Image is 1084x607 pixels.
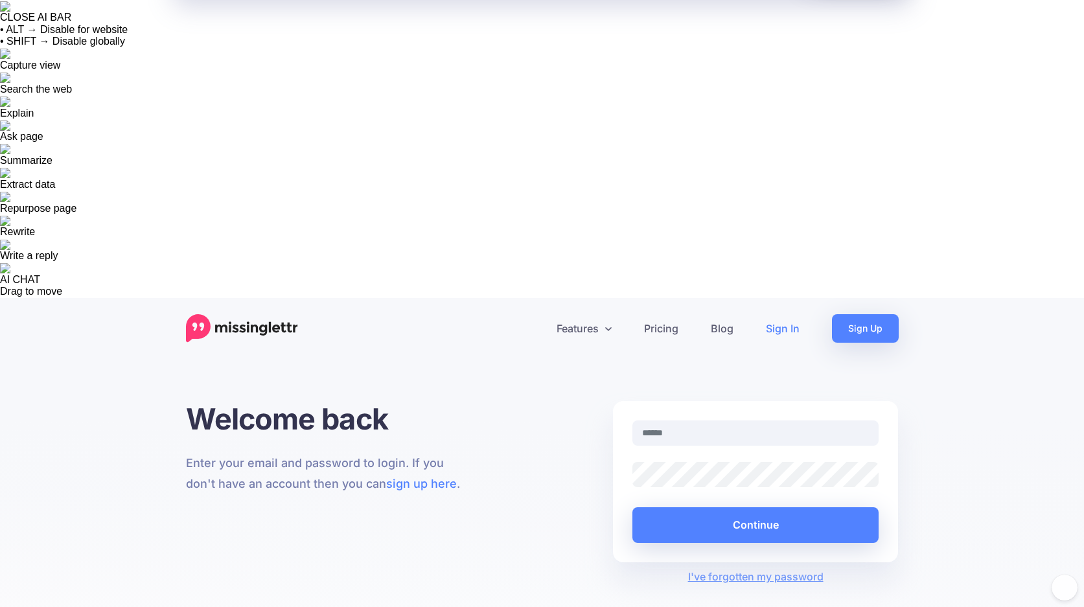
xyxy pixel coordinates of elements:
a: I've forgotten my password [688,570,824,583]
a: sign up here [386,477,457,490]
a: Features [540,314,628,343]
a: Sign In [750,314,816,343]
h1: Welcome back [186,401,472,437]
a: Blog [695,314,750,343]
a: Pricing [628,314,695,343]
a: Sign Up [832,314,899,343]
button: Continue [632,507,879,543]
p: Enter your email and password to login. If you don't have an account then you can . [186,453,472,494]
